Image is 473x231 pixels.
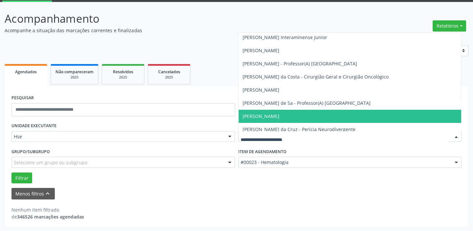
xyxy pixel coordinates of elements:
button: Filtrar [11,173,32,184]
button: Menos filtroskeyboard_arrow_up [11,188,55,199]
span: [PERSON_NAME] Interaminense Junior [243,34,327,40]
div: de [11,213,84,220]
span: [PERSON_NAME] [243,113,279,119]
span: [PERSON_NAME] - Professor(A) [GEOGRAPHIC_DATA] [243,60,357,67]
span: [PERSON_NAME] da Cruz - Perícia Neurodivergente [243,126,355,132]
span: [PERSON_NAME] [243,87,279,93]
label: Item de agendamento [238,147,287,157]
button: Relatórios [433,20,466,32]
i: keyboard_arrow_up [44,190,51,197]
span: Hse [14,133,222,140]
div: 2025 [107,75,140,80]
p: Acompanhamento [5,11,329,27]
span: #00023 - Hematologia [241,159,448,166]
span: [PERSON_NAME] de Sa - Professor(A) [GEOGRAPHIC_DATA] [243,100,371,106]
div: 2025 [153,75,185,80]
span: Não compareceram [55,69,94,75]
label: PESQUISAR [11,93,34,103]
span: Agendados [15,69,37,75]
label: Grupo/Subgrupo [11,147,50,157]
span: Selecione um grupo ou subgrupo [14,159,87,166]
p: Acompanhe a situação das marcações correntes e finalizadas [5,27,329,34]
span: Resolvidos [113,69,133,75]
div: 2025 [55,75,94,80]
span: [PERSON_NAME] da Costa - Cirurgião Geral e Cirurgião Oncológico [243,74,389,80]
label: UNIDADE EXECUTANTE [11,121,56,131]
div: Nenhum item filtrado [11,206,84,213]
span: [PERSON_NAME] [243,47,279,54]
span: Cancelados [158,69,180,75]
strong: 346526 marcações agendadas [17,214,84,220]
